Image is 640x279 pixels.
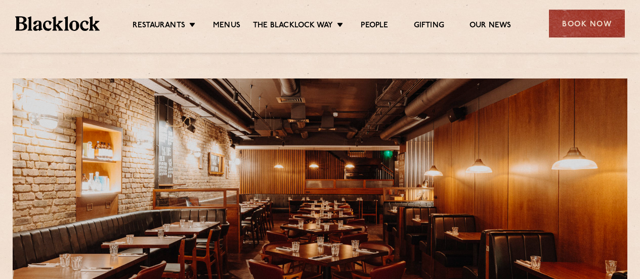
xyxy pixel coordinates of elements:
[361,21,388,32] a: People
[213,21,240,32] a: Menus
[470,21,511,32] a: Our News
[15,16,100,30] img: BL_Textured_Logo-footer-cropped.svg
[414,21,444,32] a: Gifting
[549,10,625,37] div: Book Now
[253,21,333,32] a: The Blacklock Way
[133,21,185,32] a: Restaurants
